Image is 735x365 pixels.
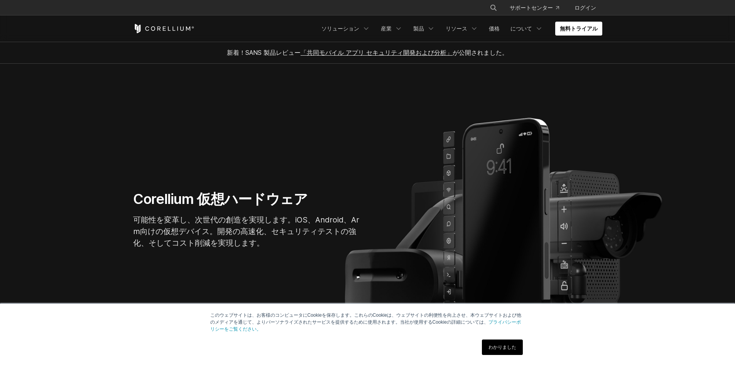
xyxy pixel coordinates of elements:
[453,49,508,56] font: が公開されました。
[510,25,532,32] font: について
[133,215,359,248] font: 可能性を変革し、次世代の創造を実現します。iOS、Android、Arm向けの仮想デバイス。開発の高速化、セキュリティテストの強化、そしてコスト削減を実現します。
[301,49,453,56] a: 「共同モバイル アプリ セキュリティ開発および分析」
[446,25,467,32] font: リソース
[133,24,194,33] a: コレリウムホーム
[321,25,359,32] font: ソリューション
[413,25,424,32] font: 製品
[488,345,516,350] font: わかりました
[133,190,308,207] font: Corellium 仮想ハードウェア
[489,25,500,32] font: 価格
[510,4,553,11] font: サポートセンター
[210,312,522,325] font: このウェブサイトは、お客様のコンピュータにCookieを保存します。これらのCookieは、ウェブサイトの利便性を向上させ、本ウェブサイトおよび他のメディアを通じて、よりパーソナライズされたサー...
[560,25,598,32] font: 無料トライアル
[317,22,602,36] div: ナビゲーションメニュー
[480,1,602,15] div: ナビゲーションメニュー
[487,1,500,15] button: 検索
[381,25,392,32] font: 産業
[227,49,301,56] font: 新着！SANS 製品レビュー
[482,340,523,355] a: わかりました
[574,4,596,11] font: ログイン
